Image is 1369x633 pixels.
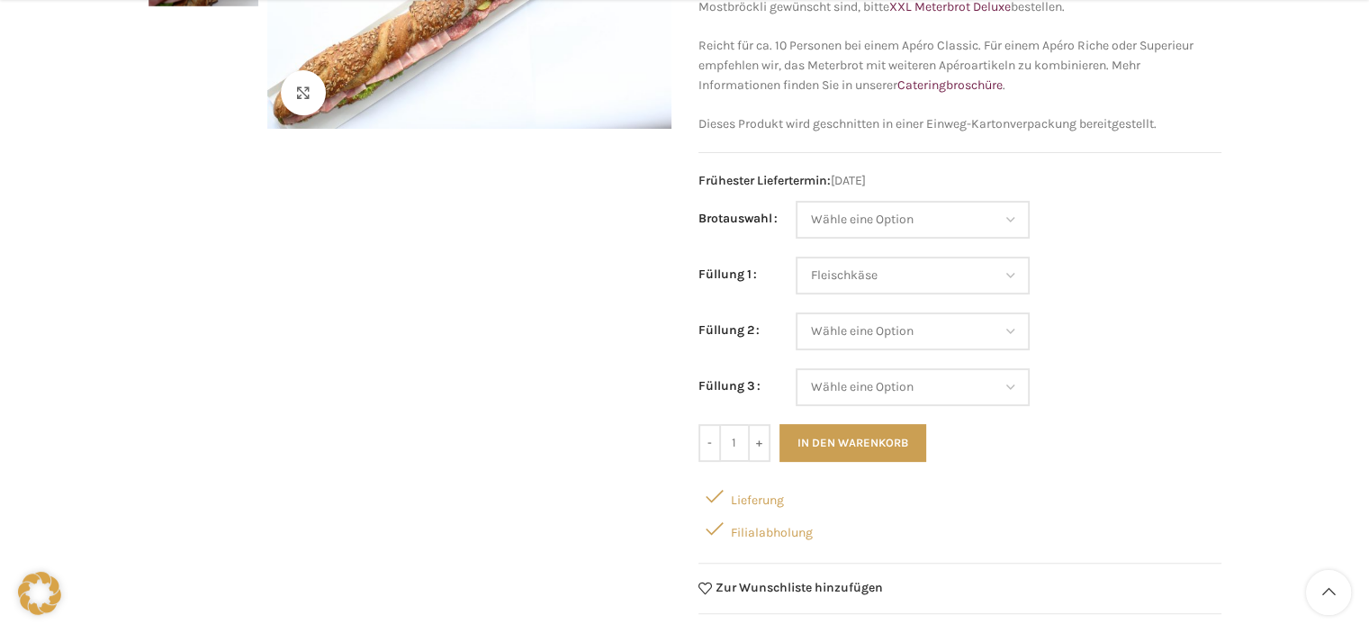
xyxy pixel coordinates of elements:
[698,512,1221,545] div: Filialabholung
[716,582,883,594] span: Zur Wunschliste hinzufügen
[698,582,884,595] a: Zur Wunschliste hinzufügen
[698,424,721,462] input: -
[698,265,757,285] label: Füllung 1
[698,114,1221,134] p: Dieses Produkt wird geschnitten in einer Einweg-Kartonverpackung bereitgestellt.
[897,77,1003,93] a: Cateringbroschüre
[698,480,1221,512] div: Lieferung
[1306,570,1351,615] a: Scroll to top button
[698,209,778,229] label: Brotauswahl
[698,321,760,340] label: Füllung 2
[698,171,1221,191] span: [DATE]
[721,424,748,462] input: Produktmenge
[698,376,761,396] label: Füllung 3
[698,173,831,188] span: Frühester Liefertermin:
[748,424,770,462] input: +
[698,36,1221,96] p: Reicht für ca. 10 Personen bei einem Apéro Classic. Für einem Apéro Riche oder Superieur empfehle...
[779,424,926,462] button: In den Warenkorb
